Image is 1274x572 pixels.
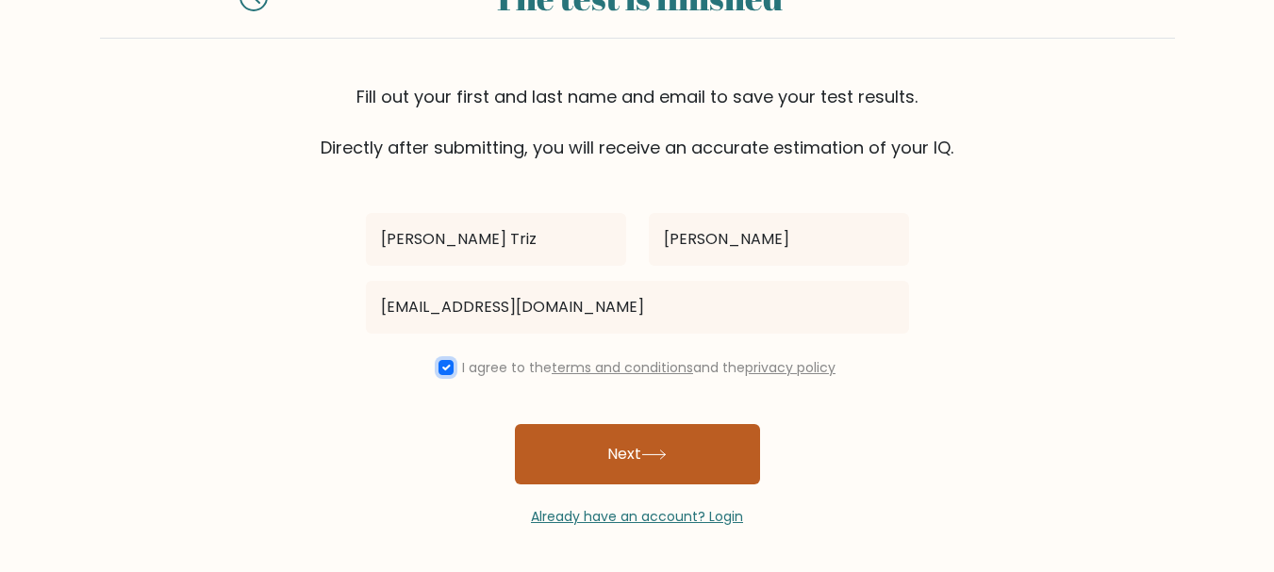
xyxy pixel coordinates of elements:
[552,358,693,377] a: terms and conditions
[366,213,626,266] input: First name
[531,507,743,526] a: Already have an account? Login
[745,358,836,377] a: privacy policy
[462,358,836,377] label: I agree to the and the
[100,84,1175,160] div: Fill out your first and last name and email to save your test results. Directly after submitting,...
[515,424,760,484] button: Next
[366,281,909,334] input: Email
[649,213,909,266] input: Last name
